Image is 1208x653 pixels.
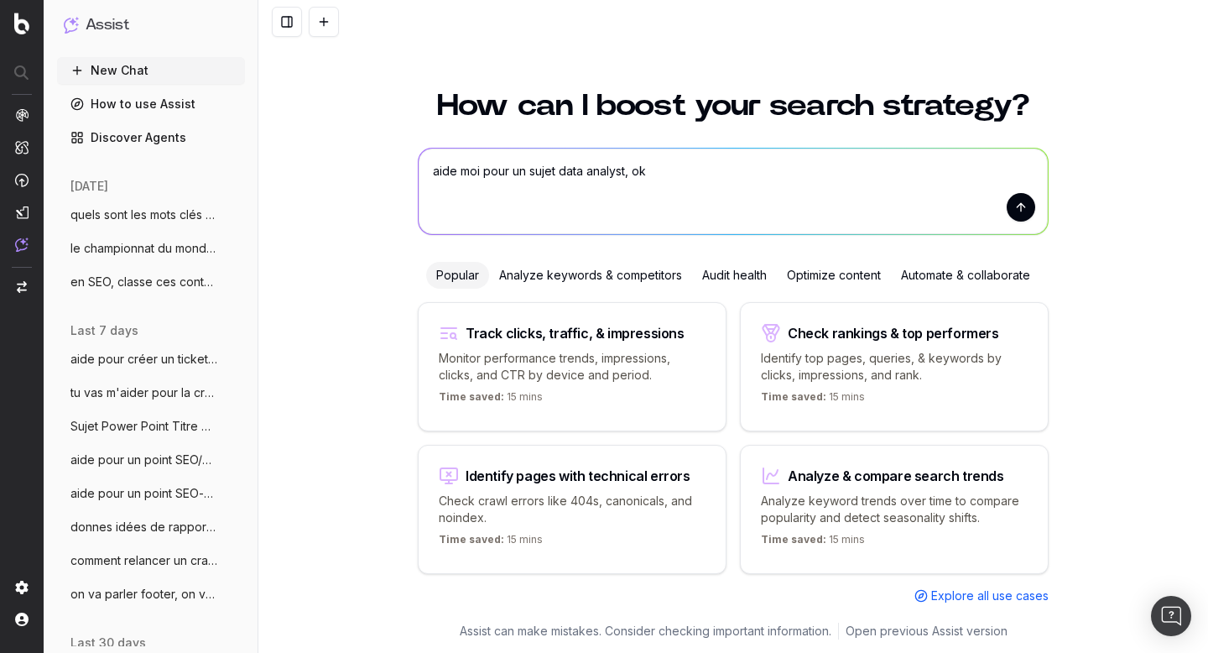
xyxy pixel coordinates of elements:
[439,390,543,410] p: 15 mins
[489,262,692,289] div: Analyze keywords & competitors
[70,351,218,368] span: aide pour créer un ticket : dans notre c
[64,17,79,33] img: Assist
[761,390,865,410] p: 15 mins
[70,519,218,535] span: donnes idées de rapport pour optimiser l
[418,91,1049,121] h1: How can I boost your search strategy?
[70,452,218,468] span: aide pour un point SEO/Data, on va trait
[439,533,504,546] span: Time saved:
[70,206,218,223] span: quels sont les mots clés associés au Rol
[1151,596,1191,636] div: Open Intercom Messenger
[761,533,865,553] p: 15 mins
[57,514,245,541] button: donnes idées de rapport pour optimiser l
[761,390,826,403] span: Time saved:
[761,533,826,546] span: Time saved:
[846,623,1008,640] a: Open previous Assist version
[426,262,489,289] div: Popular
[70,240,218,257] span: le championnat du monde masculin de vole
[70,322,138,339] span: last 7 days
[70,485,218,502] span: aide pour un point SEO-date, je vais te
[761,350,1028,384] p: Identify top pages, queries, & keywords by clicks, impressions, and rank.
[57,235,245,262] button: le championnat du monde masculin de vole
[761,493,1028,526] p: Analyze keyword trends over time to compare popularity and detect seasonality shifts.
[17,281,27,293] img: Switch project
[15,206,29,219] img: Studio
[439,493,706,526] p: Check crawl errors like 404s, canonicals, and noindex.
[70,384,218,401] span: tu vas m'aider pour la création de [PERSON_NAME]
[86,13,129,37] h1: Assist
[57,581,245,608] button: on va parler footer, on va faire une vra
[70,635,146,651] span: last 30 days
[57,91,245,118] a: How to use Assist
[70,274,218,290] span: en SEO, classe ces contenus en chaud fro
[914,588,1049,604] a: Explore all use cases
[57,57,245,84] button: New Chat
[57,124,245,151] a: Discover Agents
[15,581,29,594] img: Setting
[57,547,245,574] button: comment relancer un crawl ?
[14,13,29,34] img: Botify logo
[57,480,245,507] button: aide pour un point SEO-date, je vais te
[439,390,504,403] span: Time saved:
[64,13,238,37] button: Assist
[439,533,543,553] p: 15 mins
[439,350,706,384] p: Monitor performance trends, impressions, clicks, and CTR by device and period.
[931,588,1049,604] span: Explore all use cases
[15,173,29,187] img: Activation
[15,238,29,252] img: Assist
[70,586,218,603] span: on va parler footer, on va faire une vra
[57,413,245,440] button: Sujet Power Point Titre Discover Aide-mo
[15,140,29,154] img: Intelligence
[419,149,1048,234] textarea: aide moi pour un sujet data analyst, ok
[57,269,245,295] button: en SEO, classe ces contenus en chaud fro
[466,469,690,483] div: Identify pages with technical errors
[788,326,999,340] div: Check rankings & top performers
[70,552,218,569] span: comment relancer un crawl ?
[788,469,1004,483] div: Analyze & compare search trends
[70,178,108,195] span: [DATE]
[891,262,1040,289] div: Automate & collaborate
[57,346,245,373] button: aide pour créer un ticket : dans notre c
[70,418,218,435] span: Sujet Power Point Titre Discover Aide-mo
[57,447,245,473] button: aide pour un point SEO/Data, on va trait
[466,326,685,340] div: Track clicks, traffic, & impressions
[15,108,29,122] img: Analytics
[15,613,29,626] img: My account
[777,262,891,289] div: Optimize content
[460,623,831,640] p: Assist can make mistakes. Consider checking important information.
[57,201,245,228] button: quels sont les mots clés associés au Rol
[57,379,245,406] button: tu vas m'aider pour la création de [PERSON_NAME]
[692,262,777,289] div: Audit health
